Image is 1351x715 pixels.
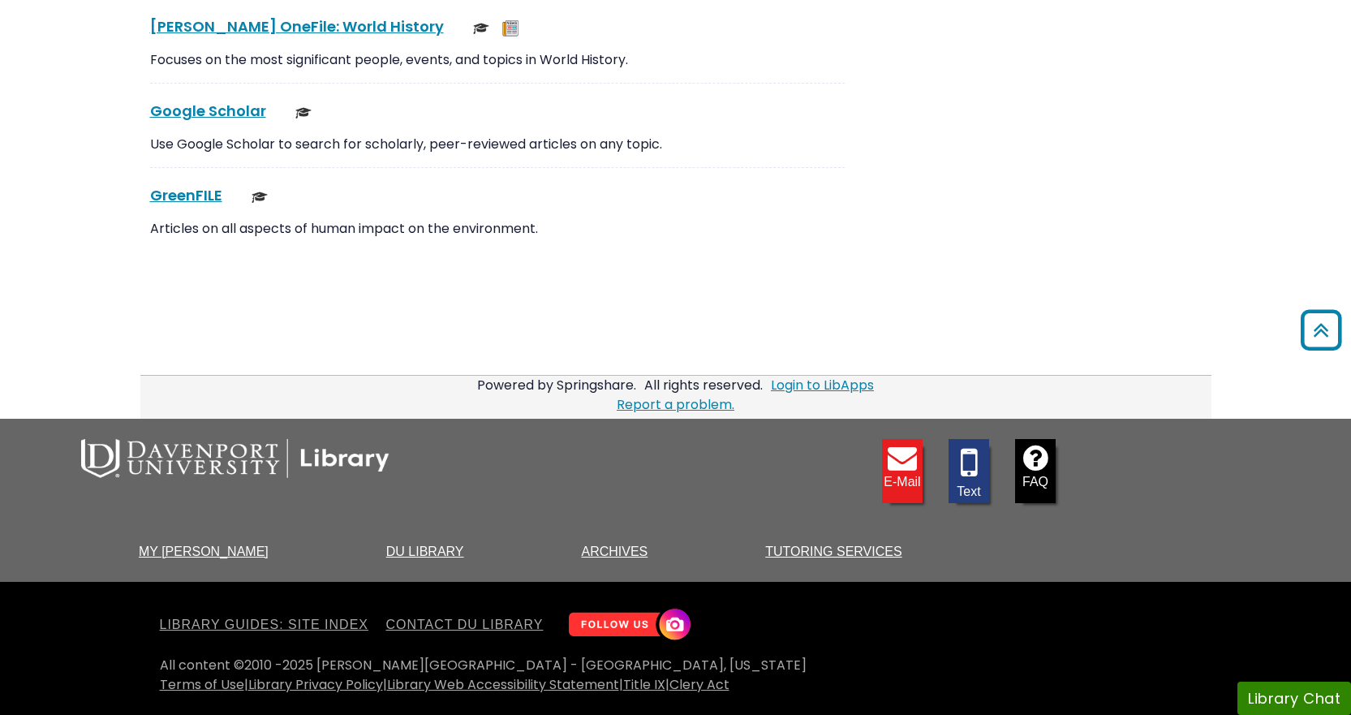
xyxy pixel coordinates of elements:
[160,656,1192,695] div: All content ©2010 - 2025 [PERSON_NAME][GEOGRAPHIC_DATA] - [GEOGRAPHIC_DATA], [US_STATE] | | | |
[139,545,269,558] a: My [PERSON_NAME]
[160,675,244,694] a: Terms of Use
[771,376,874,394] a: Login to LibApps
[475,376,639,394] div: Powered by Springshare.
[642,376,765,394] div: All rights reserved.
[248,675,383,694] a: Library Privacy Policy
[295,105,312,121] img: Scholarly or Peer Reviewed
[765,545,901,558] a: Tutoring Services
[150,219,845,239] p: Articles on all aspects of human impact on the environment.
[949,439,989,503] a: Text
[561,602,695,648] img: Follow Us! Instagram
[502,20,518,37] img: Newspapers
[386,545,464,558] a: DU Library
[160,615,375,635] a: Library Guides: Site Index
[1295,317,1347,343] a: Back to Top
[150,101,266,121] a: Google Scholar
[387,675,619,694] a: Library Web Accessibility Statement
[81,439,389,478] img: DU Library
[150,50,845,70] p: Focuses on the most significant people, events, and topics in World History.
[252,189,268,205] img: Scholarly or Peer Reviewed
[669,675,729,694] a: Clery Act
[473,20,489,37] img: Scholarly or Peer Reviewed
[623,675,665,694] a: Title IX
[379,615,549,635] a: Contact DU Library
[150,185,222,205] a: GreenFILE
[882,439,923,503] a: E-mail
[1237,682,1351,715] button: Library Chat
[1015,439,1056,503] a: FAQ
[150,135,845,154] p: Use Google Scholar to search for scholarly, peer-reviewed articles on any topic.
[150,16,444,37] a: [PERSON_NAME] OneFile: World History
[617,395,734,414] a: Report a problem.
[581,545,648,558] a: Archives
